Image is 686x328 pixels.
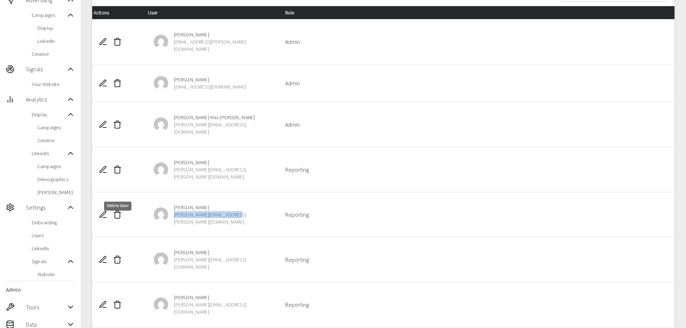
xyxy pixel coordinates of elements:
button: Delete User [110,76,125,90]
span: Tools [26,303,66,311]
span: Your Website [32,81,75,88]
span: Campaigns [37,124,75,131]
span: LinkedIn [32,150,66,157]
div: Delete User [104,202,131,211]
span: [PERSON_NAME] [37,189,75,196]
p: Reporting [285,210,669,219]
img: 1c6f79833af65e4fc47f3670a7cf3517 [154,76,168,90]
span: Settings [26,203,66,212]
span: Analytics [26,95,66,104]
img: 84b3ede4596df0bccf02cc4a59d76c71 [154,35,168,49]
span: [PERSON_NAME][EMAIL_ADDRESS][PERSON_NAME][DOMAIN_NAME] [174,211,268,225]
span: Campaigns [37,163,75,170]
span: Display [32,111,66,118]
span: Role [285,8,306,17]
button: Edit User [96,35,110,49]
img: fbc546a209a0d1bf60bb15f69e262854 [154,162,168,177]
span: [PERSON_NAME][EMAIL_ADDRESS][DOMAIN_NAME] [174,121,268,135]
button: Delete User [110,35,125,49]
span: [PERSON_NAME][EMAIL_ADDRESS][PERSON_NAME][DOMAIN_NAME] [174,166,268,180]
img: c1e0bf4ebd5fa7b34dfa752b8b02ef46 [154,252,168,267]
p: Admin [285,120,669,129]
button: Edit User [96,207,110,222]
span: Campaigns [32,12,66,19]
img: 43a85245673ec10ac7425a8b45f29754 [154,117,168,132]
span: [PERSON_NAME][EMAIL_ADDRESS][DOMAIN_NAME] [174,301,268,315]
span: [EMAIL_ADDRESS][PERSON_NAME][DOMAIN_NAME] [174,38,268,53]
span: Display [37,24,75,32]
span: LinkedIn [37,37,75,45]
span: [PERSON_NAME][EMAIL_ADDRESS][DOMAIN_NAME] [174,256,268,270]
div: Role [285,8,669,17]
span: [PERSON_NAME] [174,249,268,256]
span: Signals [32,258,66,265]
p: Admin [285,79,669,87]
button: Edit User [96,252,110,267]
span: User [148,8,169,17]
span: [PERSON_NAME] Mas [PERSON_NAME] [174,114,268,121]
button: Edit User [96,162,110,177]
span: [PERSON_NAME] [174,204,268,211]
span: [EMAIL_ADDRESS][DOMAIN_NAME] [174,83,268,90]
span: [PERSON_NAME] [174,31,268,38]
img: a881cdba3614e50f31fa3595ec5e733e [154,207,168,222]
div: User [148,8,274,17]
span: LinkedIn [32,245,75,252]
button: Delete User [110,297,125,312]
span: Onboarding [32,219,75,226]
img: 45f0e7e818e31342dba791dc0593621a [154,297,168,312]
button: Delete User [110,252,125,267]
button: Delete User [110,117,125,132]
span: Users [32,232,75,239]
button: Delete User [110,162,125,177]
button: Edit User [96,117,110,132]
p: Reporting [285,255,669,264]
span: Creative [32,50,75,58]
p: Admin [285,37,669,46]
span: [PERSON_NAME] [174,159,268,166]
button: Edit User [96,297,110,312]
span: [PERSON_NAME] [174,76,268,83]
span: [PERSON_NAME] [174,294,268,301]
p: Reporting [285,300,669,309]
button: Edit User [96,76,110,90]
p: Reporting [285,165,669,174]
span: Signals [26,65,66,73]
span: Creative [37,137,75,144]
span: Demographics [37,176,75,183]
button: Delete User [110,207,125,222]
span: Website [37,271,75,278]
